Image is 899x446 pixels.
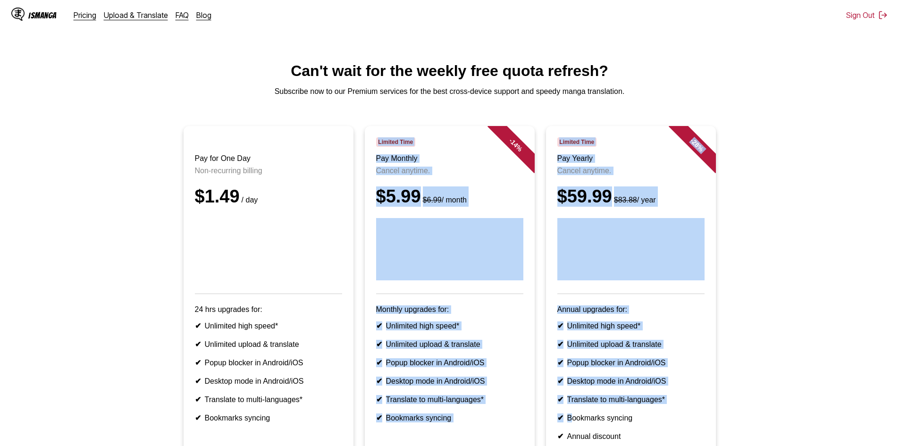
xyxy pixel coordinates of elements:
s: $6.99 [423,196,442,204]
b: ✔ [376,377,382,385]
b: ✔ [557,396,563,404]
li: Unlimited high speed* [195,321,342,330]
b: ✔ [195,414,201,422]
a: IsManga LogoIsManga [11,8,74,23]
h3: Pay for One Day [195,154,342,163]
li: Bookmarks syncing [557,413,705,422]
p: 24 hrs upgrades for: [195,305,342,314]
p: Monthly upgrades for: [376,305,523,314]
li: Desktop mode in Android/iOS [376,377,523,386]
div: IsManga [28,11,57,20]
b: ✔ [195,377,201,385]
div: - 28 % [668,117,725,173]
b: ✔ [195,322,201,330]
img: IsManga Logo [11,8,25,21]
li: Popup blocker in Android/iOS [376,358,523,367]
p: Non-recurring billing [195,167,342,175]
li: Translate to multi-languages* [557,395,705,404]
a: FAQ [176,10,189,20]
img: Sign out [878,10,888,20]
li: Bookmarks syncing [195,413,342,422]
li: Annual discount [557,432,705,441]
small: / day [240,196,258,204]
b: ✔ [195,340,201,348]
li: Translate to multi-languages* [376,395,523,404]
div: $59.99 [557,186,705,207]
h1: Can't wait for the weekly free quota refresh? [8,62,891,80]
b: ✔ [195,396,201,404]
a: Blog [196,10,211,20]
b: ✔ [557,322,563,330]
b: ✔ [195,359,201,367]
li: Translate to multi-languages* [195,395,342,404]
b: ✔ [557,340,563,348]
small: / month [421,196,467,204]
div: $5.99 [376,186,523,207]
b: ✔ [376,359,382,367]
h3: Pay Yearly [557,154,705,163]
li: Unlimited upload & translate [557,340,705,349]
li: Unlimited high speed* [557,321,705,330]
div: $1.49 [195,186,342,207]
a: Upload & Translate [104,10,168,20]
p: Subscribe now to our Premium services for the best cross-device support and speedy manga translat... [8,87,891,96]
b: ✔ [557,432,563,440]
small: / year [612,196,656,204]
p: Cancel anytime. [376,167,523,175]
li: Unlimited upload & translate [195,340,342,349]
a: Pricing [74,10,96,20]
li: Popup blocker in Android/iOS [557,358,705,367]
b: ✔ [376,322,382,330]
b: ✔ [376,414,382,422]
iframe: PayPal [376,218,523,280]
iframe: PayPal [195,218,342,280]
button: Sign Out [846,10,888,20]
b: ✔ [376,340,382,348]
div: - 14 % [487,117,544,173]
span: Limited Time [557,137,597,147]
b: ✔ [557,359,563,367]
s: $83.88 [614,196,637,204]
li: Unlimited upload & translate [376,340,523,349]
li: Popup blocker in Android/iOS [195,358,342,367]
b: ✔ [557,414,563,422]
b: ✔ [376,396,382,404]
p: Annual upgrades for: [557,305,705,314]
li: Unlimited high speed* [376,321,523,330]
h3: Pay Monthly [376,154,523,163]
b: ✔ [557,377,563,385]
li: Bookmarks syncing [376,413,523,422]
p: Cancel anytime. [557,167,705,175]
span: Limited Time [376,137,415,147]
li: Desktop mode in Android/iOS [557,377,705,386]
li: Desktop mode in Android/iOS [195,377,342,386]
iframe: PayPal [557,218,705,280]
